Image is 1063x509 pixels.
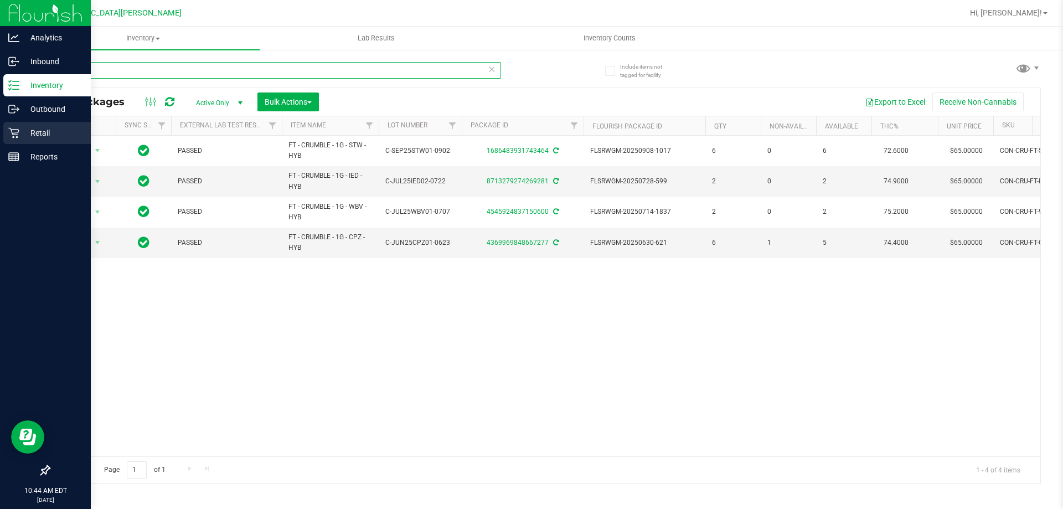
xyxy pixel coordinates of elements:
span: FLSRWGM-20250908-1017 [590,146,699,156]
a: SKU [1002,121,1015,129]
a: 4369969848667277 [487,239,549,246]
p: Retail [19,126,86,140]
span: 2 [712,207,754,217]
a: THC% [880,122,899,130]
span: select [91,143,105,158]
span: select [91,235,105,250]
a: Filter [443,116,462,135]
span: C-SEP25STW01-0902 [385,146,455,156]
span: 72.6000 [878,143,914,159]
span: C-JUL25IED02-0722 [385,176,455,187]
a: Package ID [471,121,508,129]
span: Lab Results [343,33,410,43]
a: Non-Available [770,122,819,130]
span: Clear [488,62,496,76]
span: C-JUL25WBV01-0707 [385,207,455,217]
span: PASSED [178,176,275,187]
span: FT - CRUMBLE - 1G - CPZ - HYB [288,232,372,253]
p: [DATE] [5,496,86,504]
inline-svg: Retail [8,127,19,138]
span: PASSED [178,207,275,217]
a: Filter [153,116,171,135]
span: Bulk Actions [265,97,312,106]
span: FLSRWGM-20250728-599 [590,176,699,187]
span: In Sync [138,173,149,189]
span: Include items not tagged for facility [620,63,675,79]
span: Hi, [PERSON_NAME]! [970,8,1042,17]
span: 75.2000 [878,204,914,220]
span: 6 [823,146,865,156]
span: 1 [767,238,809,248]
a: Filter [264,116,282,135]
input: Search Package ID, Item Name, SKU, Lot or Part Number... [49,62,501,79]
span: Inventory [27,33,260,43]
button: Bulk Actions [257,92,319,111]
input: 1 [127,461,147,479]
a: 1686483931743464 [487,147,549,155]
span: FLSRWGM-20250714-1837 [590,207,699,217]
a: 4545924837150600 [487,208,549,215]
span: Page of 1 [95,461,174,479]
inline-svg: Outbound [8,104,19,115]
span: $65.00000 [945,173,988,189]
span: Sync from Compliance System [551,239,559,246]
inline-svg: Reports [8,151,19,162]
a: Qty [714,122,726,130]
span: [GEOGRAPHIC_DATA][PERSON_NAME] [45,8,182,18]
span: 2 [823,176,865,187]
span: Inventory Counts [569,33,651,43]
span: 74.4000 [878,235,914,251]
span: C-JUN25CPZ01-0623 [385,238,455,248]
a: Item Name [291,121,326,129]
a: Inventory Counts [493,27,726,50]
span: In Sync [138,204,149,219]
inline-svg: Inventory [8,80,19,91]
span: 6 [712,238,754,248]
span: Sync from Compliance System [551,177,559,185]
p: Inbound [19,55,86,68]
inline-svg: Inbound [8,56,19,67]
span: PASSED [178,238,275,248]
span: 2 [823,207,865,217]
a: 8713279274269281 [487,177,549,185]
span: FT - CRUMBLE - 1G - WBV - HYB [288,202,372,223]
span: $65.00000 [945,204,988,220]
iframe: Resource center [11,420,44,454]
span: $65.00000 [945,143,988,159]
span: 0 [767,176,809,187]
a: External Lab Test Result [180,121,267,129]
span: 5 [823,238,865,248]
span: 74.9000 [878,173,914,189]
a: Flourish Package ID [592,122,662,130]
span: FT - CRUMBLE - 1G - STW - HYB [288,140,372,161]
a: Filter [360,116,379,135]
span: 2 [712,176,754,187]
p: Inventory [19,79,86,92]
span: In Sync [138,143,149,158]
span: Sync from Compliance System [551,208,559,215]
p: Outbound [19,102,86,116]
span: select [91,174,105,189]
a: Lab Results [260,27,493,50]
span: 6 [712,146,754,156]
span: 1 - 4 of 4 items [967,461,1029,478]
inline-svg: Analytics [8,32,19,43]
span: select [91,204,105,220]
a: Sync Status [125,121,167,129]
span: $65.00000 [945,235,988,251]
p: Analytics [19,31,86,44]
a: Filter [565,116,584,135]
span: PASSED [178,146,275,156]
span: 0 [767,146,809,156]
p: Reports [19,150,86,163]
a: Lot Number [388,121,427,129]
span: FT - CRUMBLE - 1G - IED - HYB [288,171,372,192]
span: All Packages [58,96,136,108]
p: 10:44 AM EDT [5,486,86,496]
span: FLSRWGM-20250630-621 [590,238,699,248]
span: Sync from Compliance System [551,147,559,155]
a: Available [825,122,858,130]
button: Receive Non-Cannabis [932,92,1024,111]
a: Unit Price [947,122,982,130]
span: In Sync [138,235,149,250]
